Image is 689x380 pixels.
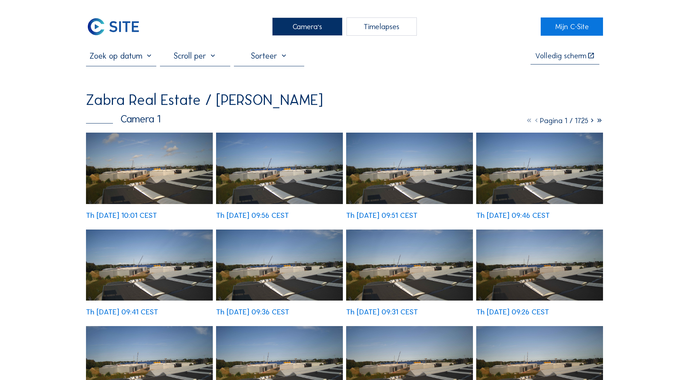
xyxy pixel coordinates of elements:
[86,230,212,301] img: image_52984117
[476,212,550,219] div: Th [DATE] 09:46 CEST
[86,308,158,316] div: Th [DATE] 09:41 CEST
[216,308,289,316] div: Th [DATE] 09:36 CEST
[86,114,161,124] div: Camera 1
[346,230,473,301] img: image_52983855
[272,17,342,36] div: Camera's
[86,212,157,219] div: Th [DATE] 10:01 CEST
[86,17,148,36] a: C-SITE Logo
[346,212,418,219] div: Th [DATE] 09:51 CEST
[476,308,549,316] div: Th [DATE] 09:26 CEST
[346,133,473,204] img: image_52984378
[216,230,342,301] img: image_52983983
[216,212,289,219] div: Th [DATE] 09:56 CEST
[216,133,342,204] img: image_52984505
[346,308,418,316] div: Th [DATE] 09:31 CEST
[541,17,603,36] a: Mijn C-Site
[86,17,140,36] img: C-SITE Logo
[535,52,586,59] div: Volledig scherm
[540,116,588,125] span: Pagina 1 / 1725
[476,230,603,301] img: image_52983723
[86,51,156,61] input: Zoek op datum 󰅀
[476,133,603,204] img: image_52984250
[347,17,417,36] div: Timelapses
[86,133,212,204] img: image_52984635
[86,93,323,107] div: Zabra Real Estate / [PERSON_NAME]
